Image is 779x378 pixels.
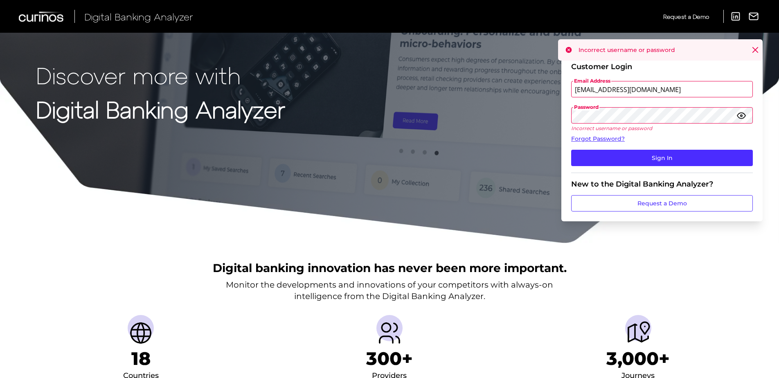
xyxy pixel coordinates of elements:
img: Curinos [19,11,65,22]
img: Providers [376,320,403,346]
h1: 18 [131,348,151,369]
p: Monitor the developments and innovations of your competitors with always-on intelligence from the... [226,279,553,302]
div: Customer Login [571,62,753,71]
span: Email Address [573,78,611,84]
img: Journeys [625,320,651,346]
span: Request a Demo [663,13,709,20]
div: Incorrect username or password [558,39,763,61]
a: Forgot Password? [571,135,753,143]
a: Request a Demo [663,10,709,23]
div: New to the Digital Banking Analyzer? [571,180,753,189]
h1: 300+ [366,348,413,369]
p: Discover more with [36,62,285,88]
span: Password [573,104,599,110]
a: Request a Demo [571,195,753,211]
img: Countries [128,320,154,346]
p: Incorrect username or password [571,125,753,131]
span: Digital Banking Analyzer [84,11,193,22]
h1: 3,000+ [606,348,670,369]
button: Sign In [571,150,753,166]
h2: Digital banking innovation has never been more important. [213,260,567,276]
strong: Digital Banking Analyzer [36,95,285,123]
